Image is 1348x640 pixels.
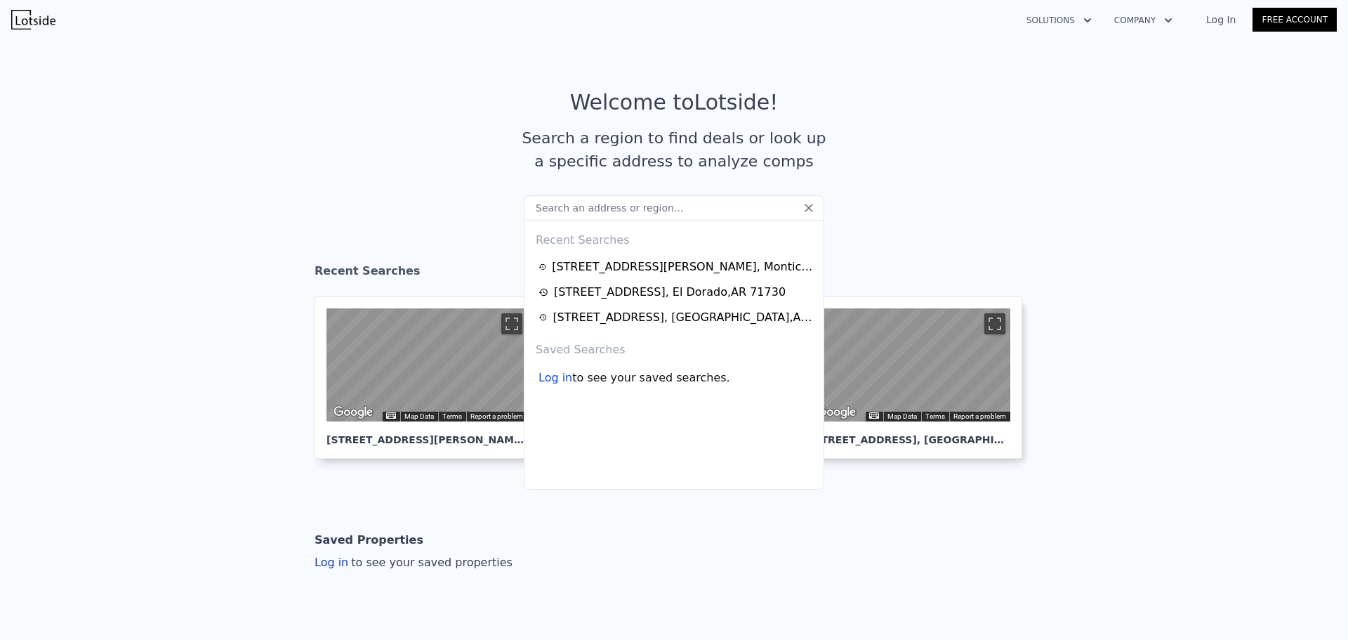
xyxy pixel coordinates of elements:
button: Solutions [1015,8,1103,33]
div: Recent Searches [530,221,818,254]
div: Welcome to Lotside ! [570,90,779,115]
div: Street View [810,308,1010,422]
a: Open this area in Google Maps (opens a new window) [330,403,376,422]
span: to see your saved properties [348,556,513,569]
div: Log in [315,554,513,571]
a: Log In [1189,13,1253,27]
button: Keyboard shortcuts [386,412,396,419]
img: Lotside [11,10,55,30]
button: Map Data [404,412,434,422]
div: [STREET_ADDRESS] , [GEOGRAPHIC_DATA] [810,422,1010,447]
input: Search an address or region... [524,195,824,221]
a: Report a problem [470,412,523,420]
div: Saved Properties [315,526,423,554]
div: Log in [538,370,572,386]
button: Company [1103,8,1184,33]
a: Free Account [1253,8,1337,32]
div: [STREET_ADDRESS][PERSON_NAME] , Monticello , AR 71655 [552,259,814,275]
a: Open this area in Google Maps (opens a new window) [813,403,859,422]
div: Map [810,308,1010,422]
span: to see your saved searches. [572,370,729,386]
button: Toggle fullscreen view [984,313,1005,334]
a: [STREET_ADDRESS], El Dorado,AR 71730 [538,284,814,301]
a: Terms (opens in new tab) [925,412,945,420]
div: Recent Searches [315,252,1033,296]
div: Saved Searches [530,330,818,364]
button: Toggle fullscreen view [501,313,522,334]
div: Street View [326,308,527,422]
button: Keyboard shortcuts [869,412,879,419]
button: Map Data [887,412,917,422]
div: [STREET_ADDRESS] , El Dorado , AR 71730 [554,284,786,301]
div: Search a region to find deals or look up a specific address to analyze comps [517,126,831,173]
a: Report a problem [953,412,1006,420]
a: Map [STREET_ADDRESS][PERSON_NAME], Monticello [315,296,550,459]
a: Map [STREET_ADDRESS], [GEOGRAPHIC_DATA] [798,296,1033,459]
img: Google [330,403,376,422]
div: [STREET_ADDRESS] , [GEOGRAPHIC_DATA] , AR 71701 [553,309,814,326]
img: Google [813,403,859,422]
a: [STREET_ADDRESS][PERSON_NAME], Monticello,AR 71655 [538,259,814,275]
div: [STREET_ADDRESS][PERSON_NAME] , Monticello [326,422,527,447]
a: Terms (opens in new tab) [442,412,462,420]
div: Map [326,308,527,422]
a: [STREET_ADDRESS], [GEOGRAPHIC_DATA],AR 71701 [538,309,814,326]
